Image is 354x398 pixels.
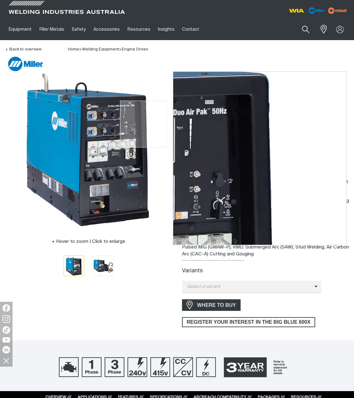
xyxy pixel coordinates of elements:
[3,315,10,323] img: Instagram
[64,255,84,276] button: Go to slide 1
[182,139,349,153] h2: 50Hz Engine Drive Welder
[124,18,154,40] a: Resources
[119,47,122,51] span: >
[178,18,203,40] a: Contact
[182,216,349,230] p: Whether you work in the field or on site, the Big Blue® 600X is a true all-in-one solution.
[82,357,102,377] img: 1 Phase
[3,337,10,343] img: YouTube
[10,72,167,228] img: Big Blue 600X Duo Air Pak 50Hz ArcReach
[48,238,129,245] button: Hover to zoom | Click to enlarge
[196,357,216,377] img: DC
[5,18,35,40] a: Equipment
[219,354,295,380] a: 3 Year Warranty
[173,357,193,377] img: CC/CV
[287,22,316,37] input: Product name or item number...
[93,256,113,276] img: Big Blue 600X Duo Air Pak 50Hz ArcReach
[295,22,316,37] button: Search products
[35,18,68,40] a: Filler Metals
[150,357,170,377] img: 415V
[154,18,178,40] a: Insights
[128,357,147,377] img: 240V
[3,304,10,312] img: Facebook
[82,47,119,51] a: Welding Equipment
[182,75,349,136] h1: Big Blue 600X Duo Air Pak 50Hz ArcReach
[5,18,263,40] nav: Main
[182,197,349,212] p: Plus, you’ll have the option to unlock heating capabilities when you pair the Big Blue® 600X Duo ...
[105,357,124,377] img: 3 Phase
[68,18,90,40] a: Safety
[90,18,123,40] a: Accessories
[3,326,10,334] img: TikTok
[182,317,315,327] a: REGISTER YOUR INTEREST IN THE BIG BLUE 600X
[64,256,84,276] img: Big Blue 600X Duo Air Pak 50Hz ArcReach
[59,357,79,377] img: Engine Drive
[326,6,349,15] img: miller
[193,300,240,310] span: WHERE TO BUY
[182,238,206,242] strong: Processes:
[3,346,10,353] img: LinkedIn
[79,47,82,51] span: >
[182,299,241,311] a: WHERE TO BUY
[182,268,203,274] label: Variants
[5,47,41,51] a: Back to overview of Engine Drive Welders
[183,317,315,327] span: REGISTER YOUR INTEREST IN THE BIG BLUE 600X
[182,237,349,258] div: Stick (SMAW), MIG (GMAW), Flux-Cored (FCAW), DC TIG (GTAW), Pulsed MIG (GMAW-P), RMD, Submerged A...
[93,255,114,276] button: Go to slide 2
[122,47,148,51] a: Engine Drives
[182,158,349,193] p: Offering the highest most powerful welding output at 50Hz, [PERSON_NAME] Big Blue® 600X Duo Air P...
[182,283,315,291] span: Select a variant
[68,47,79,51] a: Home
[1,355,12,366] img: hide socials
